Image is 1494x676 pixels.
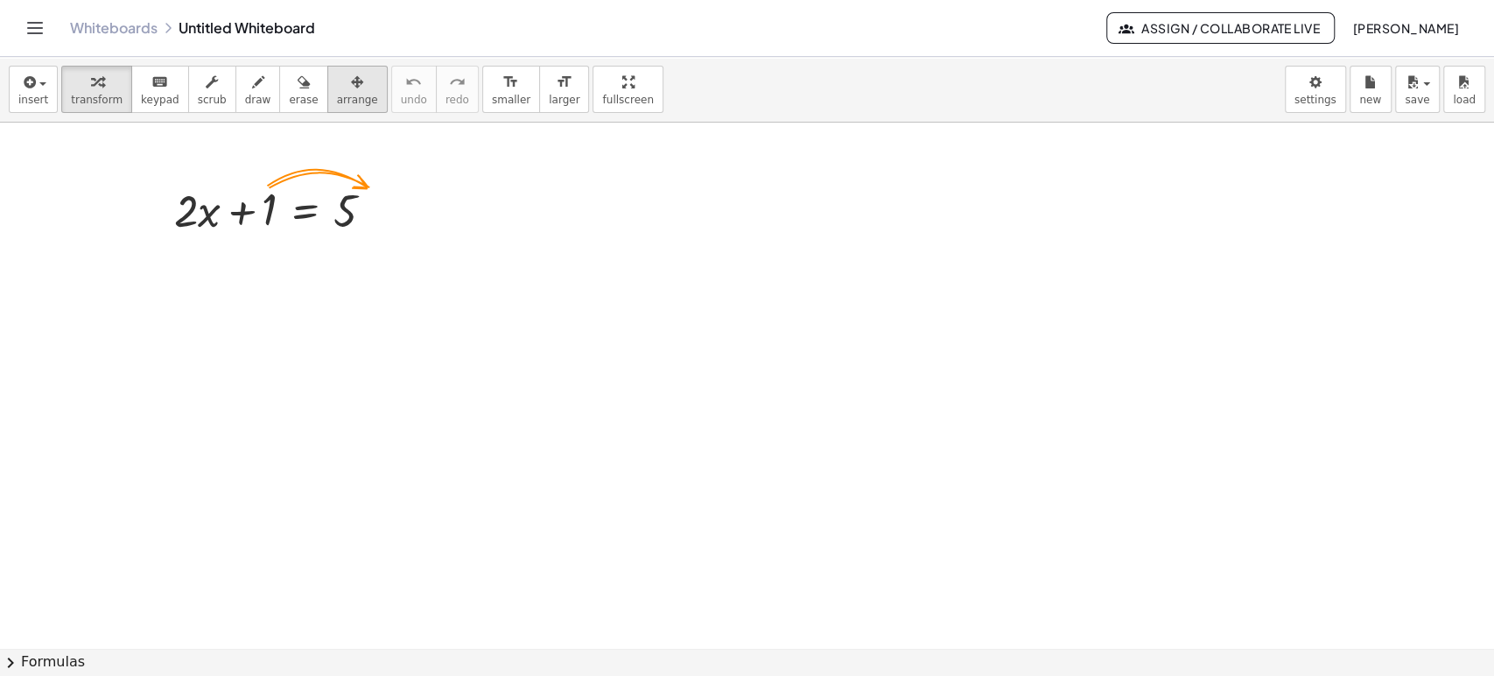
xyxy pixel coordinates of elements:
i: format_size [502,72,519,93]
span: scrub [198,94,227,106]
i: redo [449,72,466,93]
span: transform [71,94,123,106]
button: scrub [188,66,236,113]
span: arrange [337,94,378,106]
i: keyboard [151,72,168,93]
a: Whiteboards [70,19,158,37]
button: Assign / Collaborate Live [1106,12,1335,44]
span: save [1405,94,1429,106]
button: erase [279,66,327,113]
span: [PERSON_NAME] [1352,20,1459,36]
span: keypad [141,94,179,106]
span: smaller [492,94,530,106]
span: erase [289,94,318,106]
button: format_sizelarger [539,66,589,113]
button: Toggle navigation [21,14,49,42]
button: format_sizesmaller [482,66,540,113]
button: redoredo [436,66,479,113]
span: load [1453,94,1476,106]
span: insert [18,94,48,106]
i: undo [405,72,422,93]
button: save [1395,66,1440,113]
button: keyboardkeypad [131,66,189,113]
button: settings [1285,66,1346,113]
button: [PERSON_NAME] [1338,12,1473,44]
span: larger [549,94,579,106]
button: draw [235,66,281,113]
span: fullscreen [602,94,653,106]
button: arrange [327,66,388,113]
button: load [1443,66,1485,113]
span: draw [245,94,271,106]
button: undoundo [391,66,437,113]
button: new [1350,66,1392,113]
button: fullscreen [593,66,663,113]
button: insert [9,66,58,113]
span: settings [1294,94,1336,106]
button: transform [61,66,132,113]
span: Assign / Collaborate Live [1121,20,1320,36]
i: format_size [556,72,572,93]
span: redo [445,94,469,106]
span: undo [401,94,427,106]
span: new [1359,94,1381,106]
